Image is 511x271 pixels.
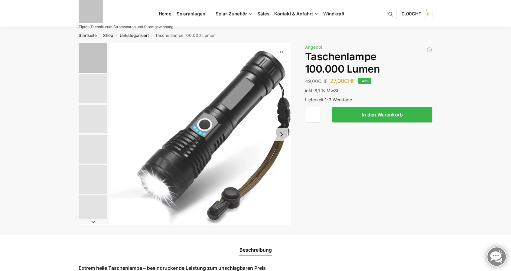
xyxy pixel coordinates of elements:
[79,105,107,133] img: Taschenlampe2
[103,33,113,38] a: Shop
[79,219,107,225] button: Next slide
[305,107,320,122] input: Produktmenge
[305,51,432,75] h1: Taschenlampe 100.000 Lumen
[274,11,313,17] span: Kontakt & Anfahrt
[113,33,119,38] span: /
[305,78,327,84] bdi: 49,00
[149,33,155,38] span: /
[412,11,421,17] span: CHF
[77,134,107,164] li: 4 / 6
[174,0,213,28] a: Solaranlagen
[109,43,291,225] a: Extrem Starke TaschenlampeTaschenlampe 1
[402,11,421,17] span: 0,00
[402,5,432,23] a: 0,00CHF 0
[79,74,107,103] img: Taschenlampe1
[325,97,352,102] span: 1-3 Werktage
[358,78,372,84] span: -45%
[97,33,103,38] span: /
[318,78,327,84] span: CHF
[77,164,107,194] li: 5 / 6
[109,43,291,225] img: Taschenlampe-1
[255,0,272,28] a: Sales
[79,33,97,38] a: Startseite
[213,0,255,28] a: Solar-Zubehör
[77,104,107,134] li: 3 / 6
[120,33,149,38] a: Unkategorisiert
[323,11,344,17] span: Windkraft
[177,11,205,17] span: Solaranlagen
[77,194,107,225] li: 6 / 6
[305,44,324,50] span: Angebot!
[79,265,266,271] strong: Extrem helle Taschenlampe – beeindruckende Leistung zum unschlagbaren Preis
[275,128,288,141] button: Next slide
[79,135,107,164] img: Taschenlampe3
[257,11,269,17] span: Sales
[272,0,321,28] a: Kontakt & Anfahrt
[305,97,352,102] span: Lieferzeit:
[79,43,107,73] img: Taschenlampe-1
[216,11,247,17] span: Solar-Zubehör
[109,43,291,225] li: 1 / 6
[79,25,173,29] p: Tiptop Technik zum Stromsparen und Stromgewinnung
[236,243,275,257] a: Beschreibung
[305,88,340,93] span: inkl. 8,1 % MwSt.
[77,73,107,104] li: 2 / 6
[424,10,432,18] span: 0
[68,28,443,43] nav: Breadcrumb
[426,47,432,53] a: NEP 800 Micro Wechselrichter 800W/600W drosselbar Balkon Solar Anlage W-LAN
[321,0,353,28] a: Windkraft
[330,78,355,84] bdi: 27,00
[332,107,432,122] button: In den Warenkorb
[344,78,355,84] span: CHF
[77,43,107,73] li: 1 / 6
[79,165,107,194] img: Taschenlampe2
[79,195,107,224] img: Taschenlampe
